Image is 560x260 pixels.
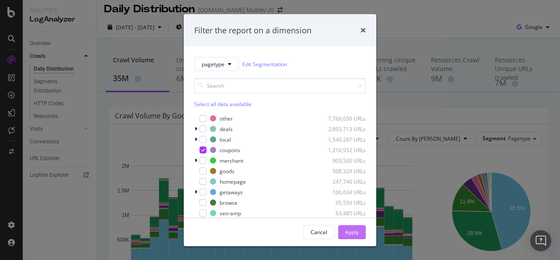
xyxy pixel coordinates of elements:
[530,230,551,251] div: Open Intercom Messenger
[323,188,366,196] div: 106,634 URLs
[220,188,243,196] div: getaways
[323,209,366,217] div: 63,485 URLs
[220,135,231,143] div: local
[242,59,287,68] a: Edit Segmentation
[220,114,233,122] div: other
[220,178,246,185] div: homepage
[194,57,239,71] button: pagetype
[194,25,311,36] div: Filter the report on a dimension
[220,125,233,132] div: deals
[220,199,238,206] div: browse
[323,125,366,132] div: 2,893,713 URLs
[184,14,376,246] div: modal
[194,100,366,108] div: Select all data available
[360,25,366,36] div: times
[220,209,241,217] div: seo-amp
[220,157,243,164] div: merchant
[220,167,234,175] div: goods
[323,114,366,122] div: 7,760,030 URLs
[323,157,366,164] div: 903,520 URLs
[303,225,335,239] button: Cancel
[323,178,366,185] div: 247,740 URLs
[323,199,366,206] div: 95,559 URLs
[323,146,366,153] div: 1,210,932 URLs
[202,60,224,68] span: pagetype
[338,225,366,239] button: Apply
[323,167,366,175] div: 508,329 URLs
[194,78,366,93] input: Search
[323,135,366,143] div: 1,540,287 URLs
[345,228,359,235] div: Apply
[220,146,240,153] div: coupons
[311,228,327,235] div: Cancel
